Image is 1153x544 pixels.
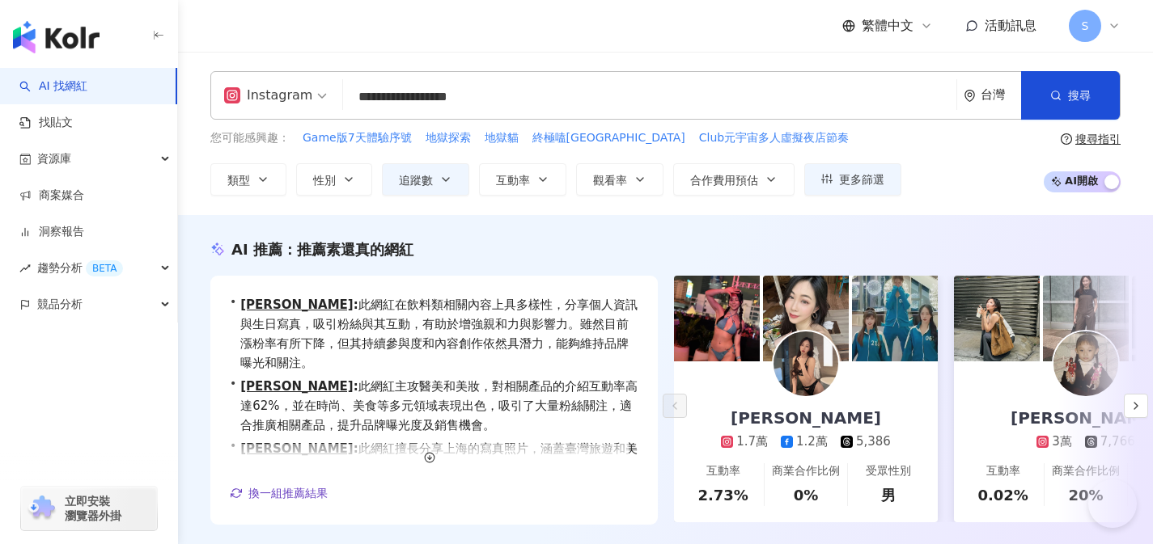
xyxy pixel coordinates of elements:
[1043,276,1129,361] img: post-image
[240,377,638,435] span: 此網紅主攻醫美和美妝，對相關產品的介紹互動率高達62%，並在時尚、美食等多元領域表現出色，吸引了大量粉絲關注，適合推廣相關產品，提升品牌曝光度及銷售機會。
[856,433,891,450] div: 5,386
[862,17,913,35] span: 繁體中文
[576,163,663,196] button: 觀看率
[19,224,84,240] a: 洞察報告
[796,433,828,450] div: 1.2萬
[302,129,413,147] button: Game版7天體驗序號
[230,439,638,497] div: •
[804,163,901,196] button: 更多篩選
[532,129,686,147] button: 終極嗑[GEOGRAPHIC_DATA]
[1021,71,1120,120] button: 搜尋
[248,487,328,500] span: 換一組推薦結果
[26,496,57,521] img: chrome extension
[1068,485,1103,505] div: 20%
[699,130,849,146] span: Club元宇宙多人虛擬夜店節奏
[763,276,849,361] img: post-image
[210,130,290,146] span: 您可能感興趣：
[37,141,71,177] span: 資源庫
[714,407,897,429] div: [PERSON_NAME]
[954,276,1040,361] img: post-image
[240,379,353,394] a: [PERSON_NAME]
[37,286,83,323] span: 競品分析
[1052,463,1120,479] div: 商業合作比例
[981,88,1021,102] div: 台灣
[690,174,758,187] span: 合作費用預估
[736,433,768,450] div: 1.7萬
[240,439,638,497] span: 此網紅擅長分享上海的寫真照片，涵蓋臺灣旅遊和美妝時尚等主題，吸引旅遊愛好者和追求潮流的受眾。多元化的內容增強了與粉絲的互動，展現了高關注度和影響力。
[866,463,911,479] div: 受眾性別
[240,295,638,373] span: 此網紅在飲料類相關內容上具多樣性，分享個人資訊與生日寫真，吸引粉絲與其互動，有助於增強親和力與影響力。雖然目前漲粉率有所下降，但其持續參與度和內容創作依然具潛力，能夠維持品牌曝光和關注。
[19,188,84,204] a: 商案媒合
[794,485,819,505] div: 0%
[13,21,100,53] img: logo
[19,263,31,274] span: rise
[297,241,413,258] span: 推薦素還真的網紅
[240,441,353,456] a: [PERSON_NAME]
[21,487,157,530] a: chrome extension立即安裝 瀏覽器外掛
[86,260,123,276] div: BETA
[674,361,938,522] a: [PERSON_NAME]1.7萬1.2萬5,386互動率2.73%商業合作比例0%受眾性別男
[313,174,336,187] span: 性別
[230,377,638,435] div: •
[706,463,740,479] div: 互動率
[881,485,896,505] div: 男
[231,239,413,259] div: AI 推薦 ：
[210,163,286,196] button: 類型
[296,163,372,196] button: 性別
[479,163,566,196] button: 互動率
[1052,433,1072,450] div: 3萬
[485,130,519,146] span: 地獄貓
[425,129,472,147] button: 地獄探索
[240,297,353,312] a: [PERSON_NAME]
[37,250,123,286] span: 趨勢分析
[1061,133,1072,145] span: question-circle
[1068,89,1091,102] span: 搜尋
[354,441,358,456] span: :
[496,174,530,187] span: 互動率
[19,115,73,131] a: 找貼文
[1082,17,1089,35] span: S
[399,174,433,187] span: 追蹤數
[224,82,312,108] div: Instagram
[839,173,884,186] span: 更多篩選
[1075,133,1121,145] div: 搜尋指引
[426,130,471,146] span: 地獄探索
[774,331,838,396] img: KOL Avatar
[698,129,850,147] button: Club元宇宙多人虛擬夜店節奏
[230,295,638,373] div: •
[977,485,1028,505] div: 0.02%
[985,18,1036,33] span: 活動訊息
[772,463,840,479] div: 商業合作比例
[1100,433,1135,450] div: 7,766
[484,129,519,147] button: 地獄貓
[1088,479,1137,528] iframe: Help Scout Beacon - Open
[674,276,760,361] img: post-image
[532,130,685,146] span: 終極嗑[GEOGRAPHIC_DATA]
[354,297,358,312] span: :
[382,163,469,196] button: 追蹤數
[19,78,87,95] a: searchAI 找網紅
[354,379,358,394] span: :
[65,494,121,523] span: 立即安裝 瀏覽器外掛
[1053,331,1118,396] img: KOL Avatar
[852,276,938,361] img: post-image
[964,90,976,102] span: environment
[593,174,627,187] span: 觀看率
[673,163,795,196] button: 合作費用預估
[697,485,748,505] div: 2.73%
[227,174,250,187] span: 類型
[230,481,329,505] button: 換一組推薦結果
[986,463,1020,479] div: 互動率
[303,130,412,146] span: Game版7天體驗序號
